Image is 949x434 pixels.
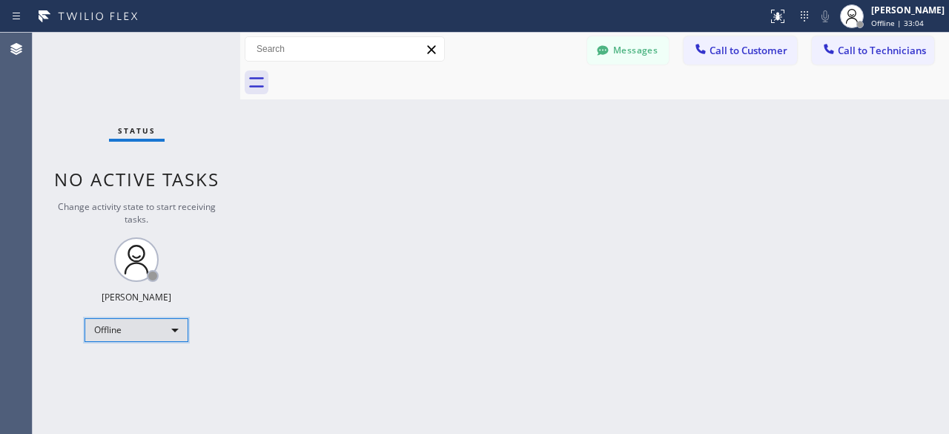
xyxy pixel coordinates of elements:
span: Offline | 33:04 [871,18,924,28]
span: No active tasks [54,167,219,191]
div: [PERSON_NAME] [871,4,945,16]
div: [PERSON_NAME] [102,291,171,303]
div: Offline [85,318,188,342]
span: Status [118,125,156,136]
button: Call to Customer [684,36,797,65]
span: Change activity state to start receiving tasks. [58,200,216,226]
span: Call to Customer [710,44,787,57]
button: Messages [587,36,669,65]
span: Call to Technicians [838,44,926,57]
button: Call to Technicians [812,36,934,65]
button: Mute [815,6,836,27]
input: Search [245,37,444,61]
